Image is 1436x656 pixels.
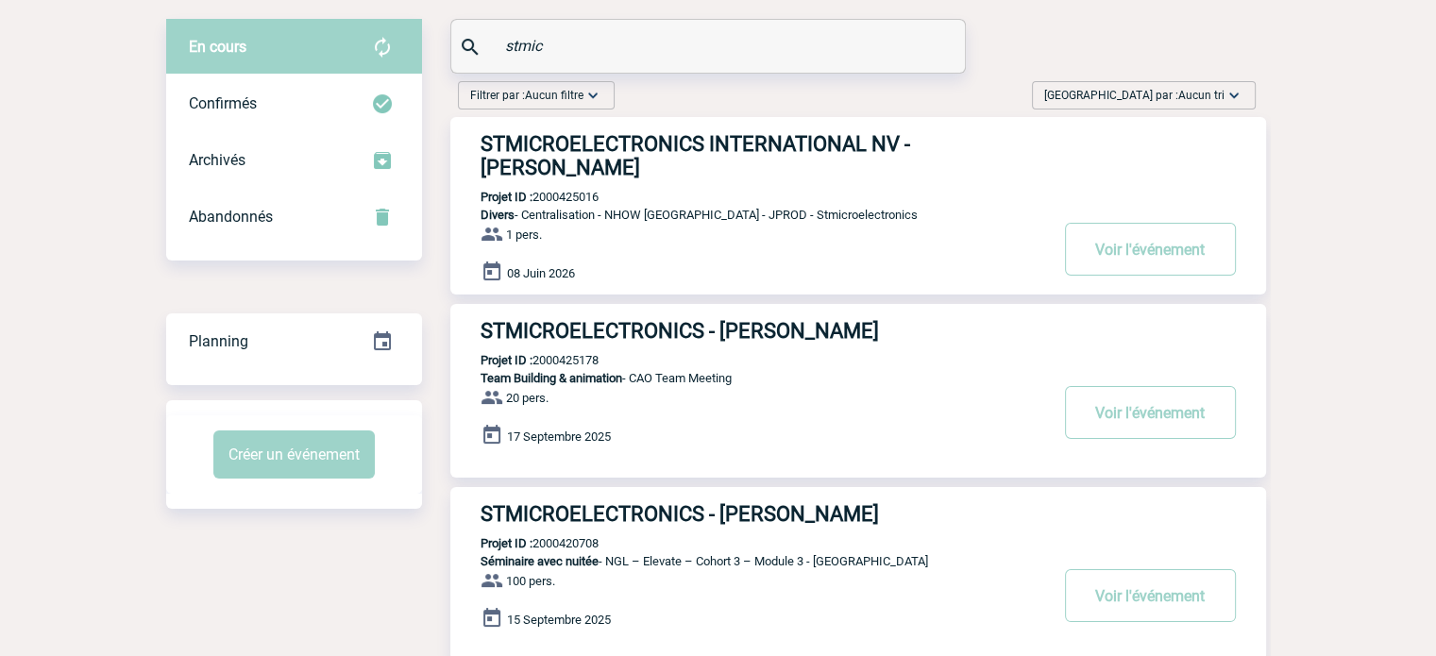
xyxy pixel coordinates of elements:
span: 1 pers. [506,227,542,242]
button: Créer un événement [213,430,375,479]
b: Projet ID : [481,353,532,367]
span: Confirmés [189,94,257,112]
span: Team Building & animation [481,371,622,385]
span: Planning [189,332,248,350]
div: Retrouvez ici tous les événements que vous avez décidé d'archiver [166,132,422,189]
span: Séminaire avec nuitée [481,554,599,568]
div: Retrouvez ici tous vos événements organisés par date et état d'avancement [166,313,422,370]
p: 2000425178 [450,353,599,367]
span: 17 Septembre 2025 [507,429,611,444]
span: Filtrer par : [470,86,583,105]
span: Aucun filtre [525,89,583,102]
div: Retrouvez ici tous vos événements annulés [166,189,422,245]
span: [GEOGRAPHIC_DATA] par : [1044,86,1225,105]
h3: STMICROELECTRONICS - [PERSON_NAME] [481,502,1047,526]
img: baseline_expand_more_white_24dp-b.png [1225,86,1243,105]
a: STMICROELECTRONICS - [PERSON_NAME] [450,319,1266,343]
span: 100 pers. [506,574,555,588]
b: Projet ID : [481,536,532,550]
h3: STMICROELECTRONICS - [PERSON_NAME] [481,319,1047,343]
span: 15 Septembre 2025 [507,613,611,627]
span: Abandonnés [189,208,273,226]
span: Divers [481,208,515,222]
button: Voir l'événement [1065,223,1236,276]
p: - Centralisation - NHOW [GEOGRAPHIC_DATA] - JPROD - Stmicroelectronics [450,208,1047,222]
p: 2000420708 [450,536,599,550]
span: 20 pers. [506,391,549,405]
span: 08 Juin 2026 [507,266,575,280]
span: En cours [189,38,246,56]
p: - NGL – Elevate – Cohort 3 – Module 3 - [GEOGRAPHIC_DATA] [450,554,1047,568]
span: Aucun tri [1178,89,1225,102]
button: Voir l'événement [1065,569,1236,622]
p: - CAO Team Meeting [450,371,1047,385]
button: Voir l'événement [1065,386,1236,439]
input: Rechercher un événement par son nom [500,32,921,59]
img: baseline_expand_more_white_24dp-b.png [583,86,602,105]
div: Retrouvez ici tous vos évènements avant confirmation [166,19,422,76]
a: Planning [166,312,422,368]
b: Projet ID : [481,190,532,204]
p: 2000425016 [450,190,599,204]
h3: STMICROELECTRONICS INTERNATIONAL NV - [PERSON_NAME] [481,132,1047,179]
span: Archivés [189,151,245,169]
a: STMICROELECTRONICS INTERNATIONAL NV - [PERSON_NAME] [450,132,1266,179]
a: STMICROELECTRONICS - [PERSON_NAME] [450,502,1266,526]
